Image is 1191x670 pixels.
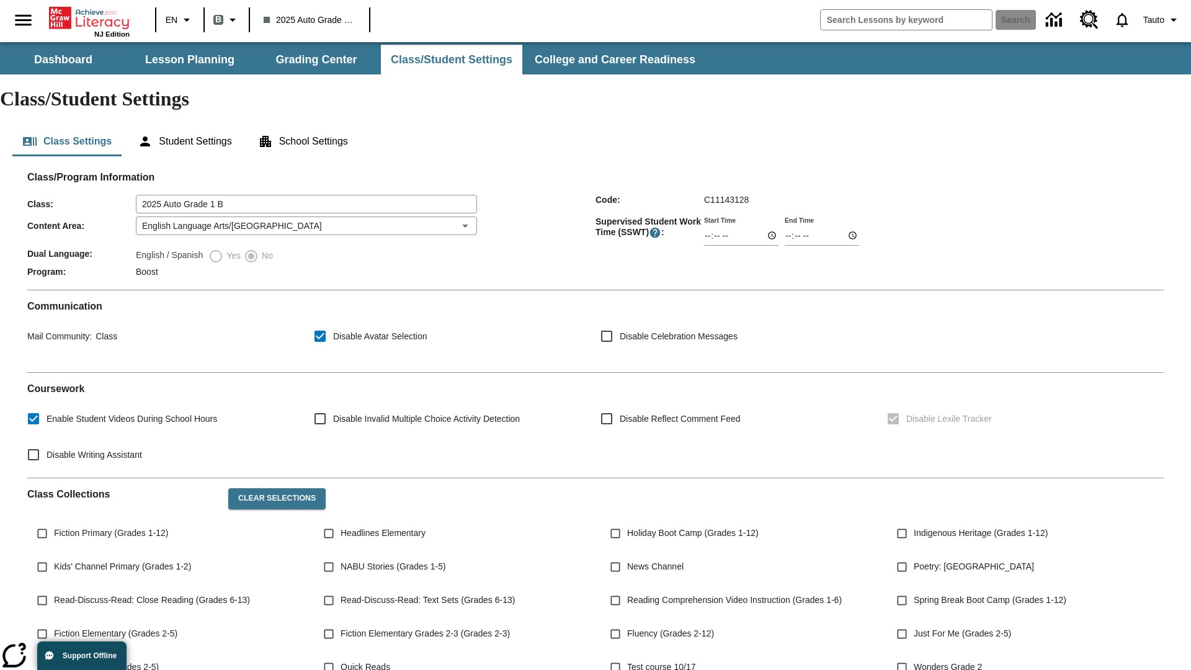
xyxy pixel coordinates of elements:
[341,560,446,573] span: NABU Stories (Grades 1-5)
[27,300,1164,312] h2: Communication
[620,330,738,343] span: Disable Celebration Messages
[136,267,158,277] span: Boost
[27,184,1164,280] div: Class/Program Information
[160,9,200,31] button: Language: EN, Select a language
[128,45,252,74] button: Lesson Planning
[1,45,125,74] button: Dashboard
[914,627,1011,640] span: Just For Me (Grades 2-5)
[49,4,130,38] div: Home
[1106,4,1138,36] a: Notifications
[223,249,241,262] span: Yes
[27,267,136,277] span: Program :
[595,217,704,239] span: Supervised Student Work Time (SSWT) :
[248,127,358,156] button: School Settings
[92,331,117,341] span: Class
[37,641,127,670] button: Support Offline
[54,627,177,640] span: Fiction Elementary (Grades 2-5)
[136,249,203,264] label: English / Spanish
[704,215,736,225] label: Start Time
[27,199,136,209] span: Class :
[27,331,92,341] span: Mail Community :
[27,171,1164,183] h2: Class/Program Information
[525,45,705,74] button: College and Career Readiness
[821,10,992,30] input: search field
[627,527,759,540] span: Holiday Boot Camp (Grades 1-12)
[54,527,168,540] span: Fiction Primary (Grades 1-12)
[12,127,122,156] button: Class Settings
[1138,9,1186,31] button: Profile/Settings
[627,560,684,573] span: News Channel
[1073,3,1106,37] a: Resource Center, Will open in new tab
[914,560,1034,573] span: Poetry: [GEOGRAPHIC_DATA]
[5,2,42,38] button: Open side menu
[136,217,477,235] div: English Language Arts/[GEOGRAPHIC_DATA]
[136,195,477,213] input: Class
[333,330,427,343] span: Disable Avatar Selection
[27,221,136,231] span: Content Area :
[27,488,218,500] h2: Class Collections
[649,226,661,239] button: Supervised Student Work Time is the timeframe when students can take LevelSet and when lessons ar...
[94,30,130,38] span: NJ Edition
[63,651,117,660] span: Support Offline
[914,527,1048,540] span: Indigenous Heritage (Grades 1-12)
[381,45,522,74] button: Class/Student Settings
[54,594,250,607] span: Read-Discuss-Read: Close Reading (Grades 6-13)
[704,195,749,205] span: C11143128
[47,449,142,462] span: Disable Writing Assistant
[12,127,1179,156] div: Class/Student Settings
[27,383,1164,468] div: Coursework
[27,383,1164,395] h2: Course work
[228,488,326,509] button: Clear Selections
[215,12,221,27] span: B
[27,249,136,259] span: Dual Language :
[128,127,241,156] button: Student Settings
[333,413,520,426] span: Disable Invalid Multiple Choice Activity Detection
[620,413,741,426] span: Disable Reflect Comment Feed
[54,560,191,573] span: Kids' Channel Primary (Grades 1-2)
[49,6,130,30] a: Home
[627,627,714,640] span: Fluency (Grades 2-12)
[906,413,992,426] span: Disable Lexile Tracker
[27,300,1164,362] div: Communication
[627,594,842,607] span: Reading Comprehension Video Instruction (Grades 1-6)
[1143,14,1164,27] span: Tauto
[47,413,217,426] span: Enable Student Videos During School Hours
[785,215,814,225] label: End Time
[914,594,1066,607] span: Spring Break Boot Camp (Grades 1-12)
[264,14,355,27] span: 2025 Auto Grade 1 B
[208,9,245,31] button: Boost Class color is gray green. Change class color
[259,249,273,262] span: No
[341,594,515,607] span: Read-Discuss-Read: Text Sets (Grades 6-13)
[1038,3,1073,37] a: Data Center
[341,627,510,640] span: Fiction Elementary Grades 2-3 (Grades 2-3)
[595,195,704,205] span: Code :
[341,527,426,540] span: Headlines Elementary
[166,14,177,27] span: EN
[254,45,378,74] button: Grading Center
